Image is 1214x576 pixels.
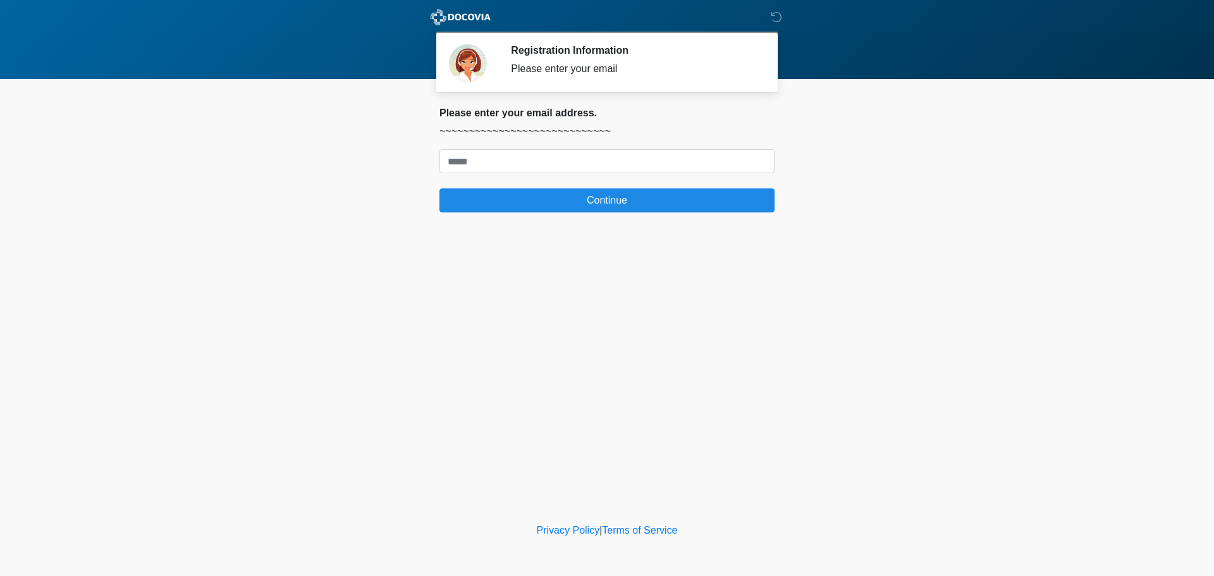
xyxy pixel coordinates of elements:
button: Continue [439,188,775,212]
img: ABC Med Spa- GFEase Logo [427,9,494,25]
div: Please enter your email [511,61,756,77]
h2: Please enter your email address. [439,107,775,119]
img: Agent Avatar [449,44,487,82]
h2: Registration Information [511,44,756,56]
a: Privacy Policy [537,525,600,536]
p: ~~~~~~~~~~~~~~~~~~~~~~~~~~~~~ [439,124,775,139]
a: Terms of Service [602,525,677,536]
a: | [599,525,602,536]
